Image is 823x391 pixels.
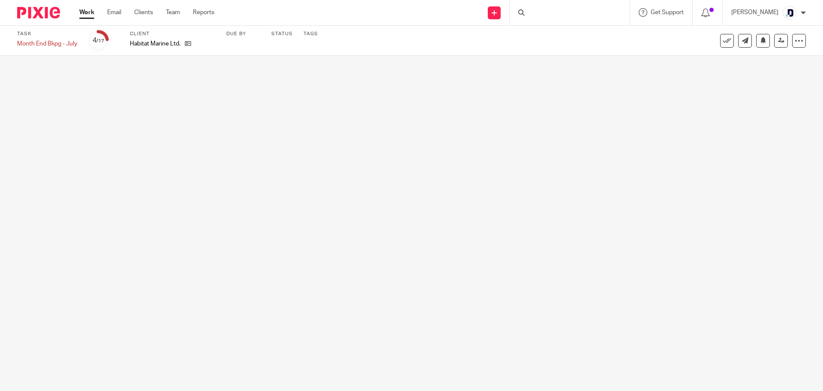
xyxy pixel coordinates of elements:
[79,8,94,17] a: Work
[166,8,180,17] a: Team
[783,6,796,20] img: deximal_460x460_FB_Twitter.png
[17,39,77,48] div: Month End Bkpg - July
[17,7,60,18] img: Pixie
[226,30,261,37] label: Due by
[93,36,104,45] div: 4
[271,30,293,37] label: Status
[17,30,77,37] label: Task
[731,8,778,17] p: [PERSON_NAME]
[134,8,153,17] a: Clients
[96,39,104,43] small: /17
[185,40,191,47] i: Open client page
[107,8,121,17] a: Email
[303,30,318,37] label: Tags
[651,9,684,15] span: Get Support
[130,30,216,37] label: Client
[193,8,214,17] a: Reports
[130,39,180,48] p: Habitat Marine Ltd.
